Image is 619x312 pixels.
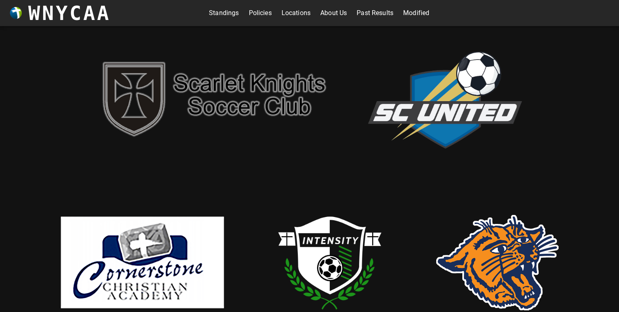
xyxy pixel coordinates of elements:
a: Past Results [357,7,393,20]
a: Policies [249,7,272,20]
img: scUnited.png [363,42,526,154]
img: sk.png [93,54,338,142]
a: Modified [403,7,429,20]
a: Locations [282,7,311,20]
h3: WNYCAA [28,2,111,24]
a: Standings [209,7,239,20]
a: About Us [320,7,347,20]
img: wnycaaBall.png [10,7,22,19]
img: cornerstone.png [61,217,224,308]
img: rsd.png [436,215,559,310]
